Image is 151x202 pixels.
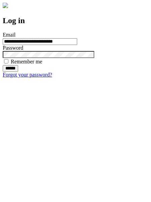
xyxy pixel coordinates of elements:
[11,59,42,64] label: Remember me
[3,45,23,51] label: Password
[3,32,15,38] label: Email
[3,16,148,25] h2: Log in
[3,3,8,8] img: logo-4e3dc11c47720685a147b03b5a06dd966a58ff35d612b21f08c02c0306f2b779.png
[3,72,52,78] a: Forgot your password?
